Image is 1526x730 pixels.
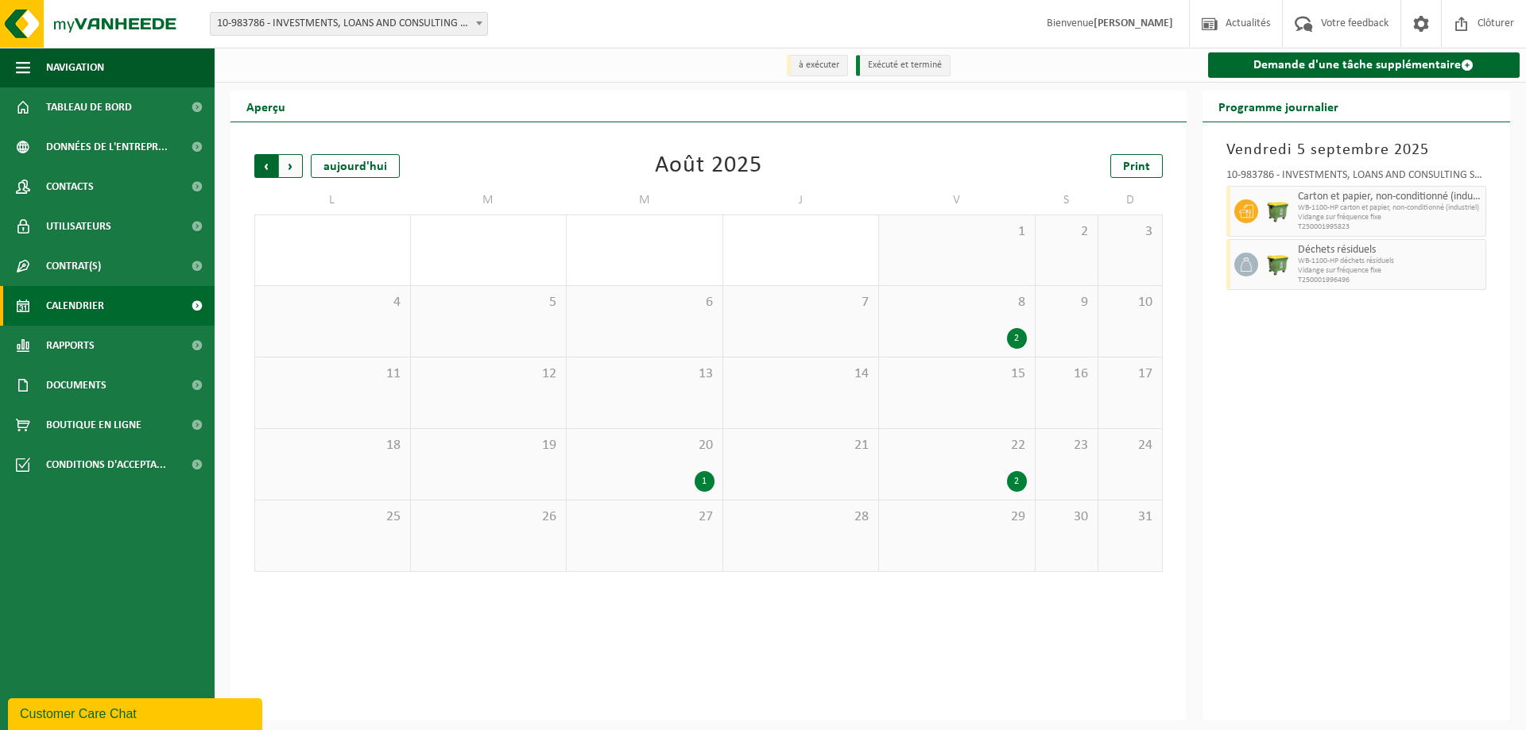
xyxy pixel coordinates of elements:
[46,48,104,87] span: Navigation
[567,186,723,214] td: M
[311,154,400,178] div: aujourd'hui
[1226,138,1487,162] h3: Vendredi 5 septembre 2025
[1208,52,1520,78] a: Demande d'une tâche supplémentaire
[1203,91,1354,122] h2: Programme journalier
[887,437,1027,454] span: 22
[1298,191,1482,203] span: Carton et papier, non-conditionné (industriel)
[887,223,1027,241] span: 1
[575,294,715,311] span: 6
[419,365,559,383] span: 12
[1298,203,1482,213] span: WB-1100-HP carton et papier, non-conditionné (industriel)
[1106,508,1153,526] span: 31
[787,55,848,76] li: à exécuter
[1298,266,1482,276] span: Vidange sur fréquence fixe
[46,246,101,286] span: Contrat(s)
[723,186,880,214] td: J
[46,127,168,167] span: Données de l'entrepr...
[1007,328,1027,349] div: 2
[1266,199,1290,223] img: WB-1100-HPE-GN-50
[1106,223,1153,241] span: 3
[279,154,303,178] span: Suivant
[1098,186,1162,214] td: D
[419,508,559,526] span: 26
[887,365,1027,383] span: 15
[575,508,715,526] span: 27
[1044,437,1090,454] span: 23
[856,55,951,76] li: Exécuté et terminé
[263,508,402,526] span: 25
[1106,437,1153,454] span: 24
[1298,222,1482,232] span: T250001995823
[8,695,265,730] iframe: chat widget
[263,437,402,454] span: 18
[731,437,871,454] span: 21
[731,508,871,526] span: 28
[46,286,104,326] span: Calendrier
[879,186,1036,214] td: V
[575,437,715,454] span: 20
[230,91,301,122] h2: Aperçu
[1298,213,1482,222] span: Vidange sur fréquence fixe
[254,186,411,214] td: L
[1044,294,1090,311] span: 9
[1298,276,1482,285] span: T250001996496
[419,437,559,454] span: 19
[263,294,402,311] span: 4
[46,167,94,207] span: Contacts
[46,405,141,445] span: Boutique en ligne
[1007,471,1027,492] div: 2
[1106,294,1153,311] span: 10
[655,154,762,178] div: Août 2025
[411,186,567,214] td: M
[263,365,402,383] span: 11
[1094,17,1173,29] strong: [PERSON_NAME]
[46,445,166,485] span: Conditions d'accepta...
[210,12,488,36] span: 10-983786 - INVESTMENTS, LOANS AND CONSULTING SA - TUBIZE
[1123,160,1150,173] span: Print
[46,87,132,127] span: Tableau de bord
[419,294,559,311] span: 5
[1106,365,1153,383] span: 17
[46,365,107,405] span: Documents
[731,365,871,383] span: 14
[1044,508,1090,526] span: 30
[1298,257,1482,266] span: WB-1100-HP déchets résiduels
[46,207,111,246] span: Utilisateurs
[695,471,715,492] div: 1
[887,294,1027,311] span: 8
[1298,244,1482,257] span: Déchets résiduels
[887,508,1027,526] span: 29
[1266,253,1290,276] img: WB-1100-HPE-GN-50
[1036,186,1099,214] td: S
[254,154,278,178] span: Précédent
[211,13,487,35] span: 10-983786 - INVESTMENTS, LOANS AND CONSULTING SA - TUBIZE
[1226,170,1487,186] div: 10-983786 - INVESTMENTS, LOANS AND CONSULTING SA - [GEOGRAPHIC_DATA]
[575,365,715,383] span: 13
[46,326,95,365] span: Rapports
[1044,223,1090,241] span: 2
[1110,154,1163,178] a: Print
[1044,365,1090,383] span: 16
[731,294,871,311] span: 7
